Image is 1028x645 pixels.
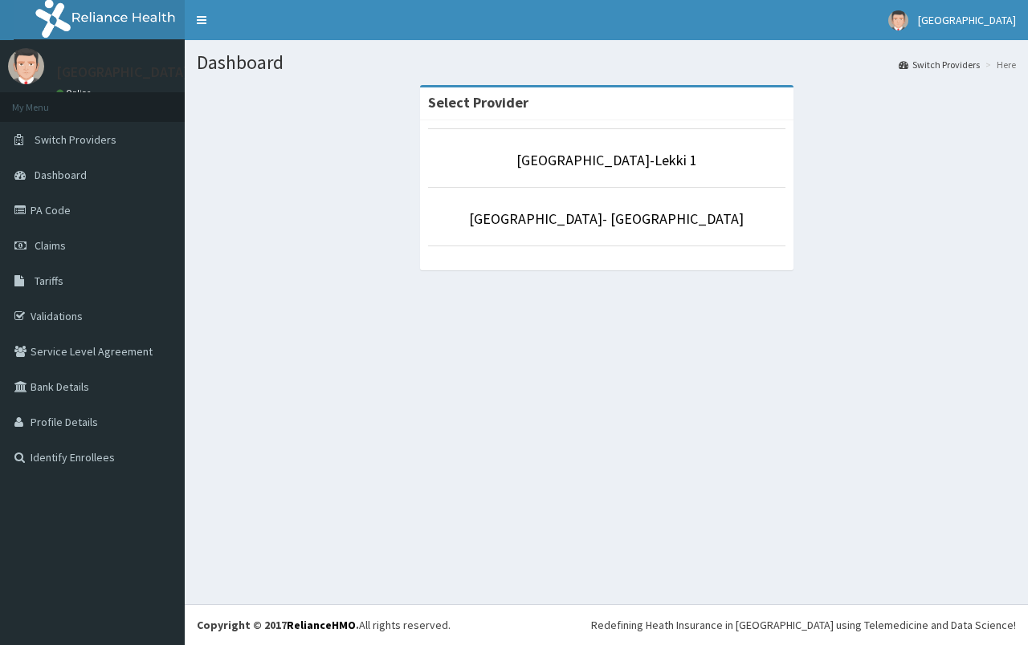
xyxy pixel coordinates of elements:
a: [GEOGRAPHIC_DATA]-Lekki 1 [516,151,697,169]
strong: Copyright © 2017 . [197,618,359,632]
li: Here [981,58,1016,71]
strong: Select Provider [428,93,528,112]
a: [GEOGRAPHIC_DATA]- [GEOGRAPHIC_DATA] [469,209,744,228]
a: RelianceHMO [287,618,356,632]
span: [GEOGRAPHIC_DATA] [918,13,1016,27]
footer: All rights reserved. [185,604,1028,645]
span: Claims [35,238,66,253]
img: User Image [888,10,908,30]
div: Redefining Heath Insurance in [GEOGRAPHIC_DATA] using Telemedicine and Data Science! [591,617,1016,633]
p: [GEOGRAPHIC_DATA] [56,65,189,79]
span: Switch Providers [35,132,116,147]
span: Dashboard [35,168,87,182]
span: Tariffs [35,274,63,288]
a: Switch Providers [899,58,980,71]
a: Online [56,87,95,99]
h1: Dashboard [197,52,1016,73]
img: User Image [8,48,44,84]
